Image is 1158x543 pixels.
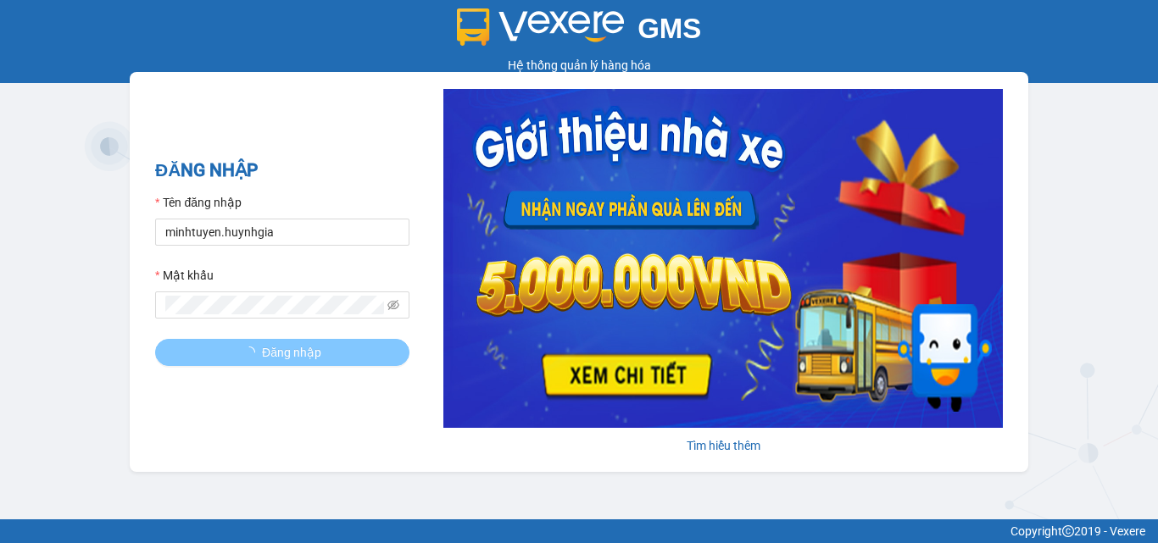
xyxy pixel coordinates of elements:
[13,522,1145,540] div: Copyright 2019 - Vexere
[155,219,409,246] input: Tên đăng nhập
[155,193,242,212] label: Tên đăng nhập
[457,8,625,46] img: logo 2
[155,157,409,185] h2: ĐĂNG NHẬP
[243,346,262,358] span: loading
[4,56,1154,75] div: Hệ thống quản lý hàng hóa
[637,13,701,44] span: GMS
[1062,525,1074,537] span: copyright
[387,299,399,311] span: eye-invisible
[443,89,1003,428] img: banner-0
[457,25,702,39] a: GMS
[443,436,1003,455] div: Tìm hiểu thêm
[155,339,409,366] button: Đăng nhập
[155,266,214,285] label: Mật khẩu
[262,343,321,362] span: Đăng nhập
[165,296,384,314] input: Mật khẩu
